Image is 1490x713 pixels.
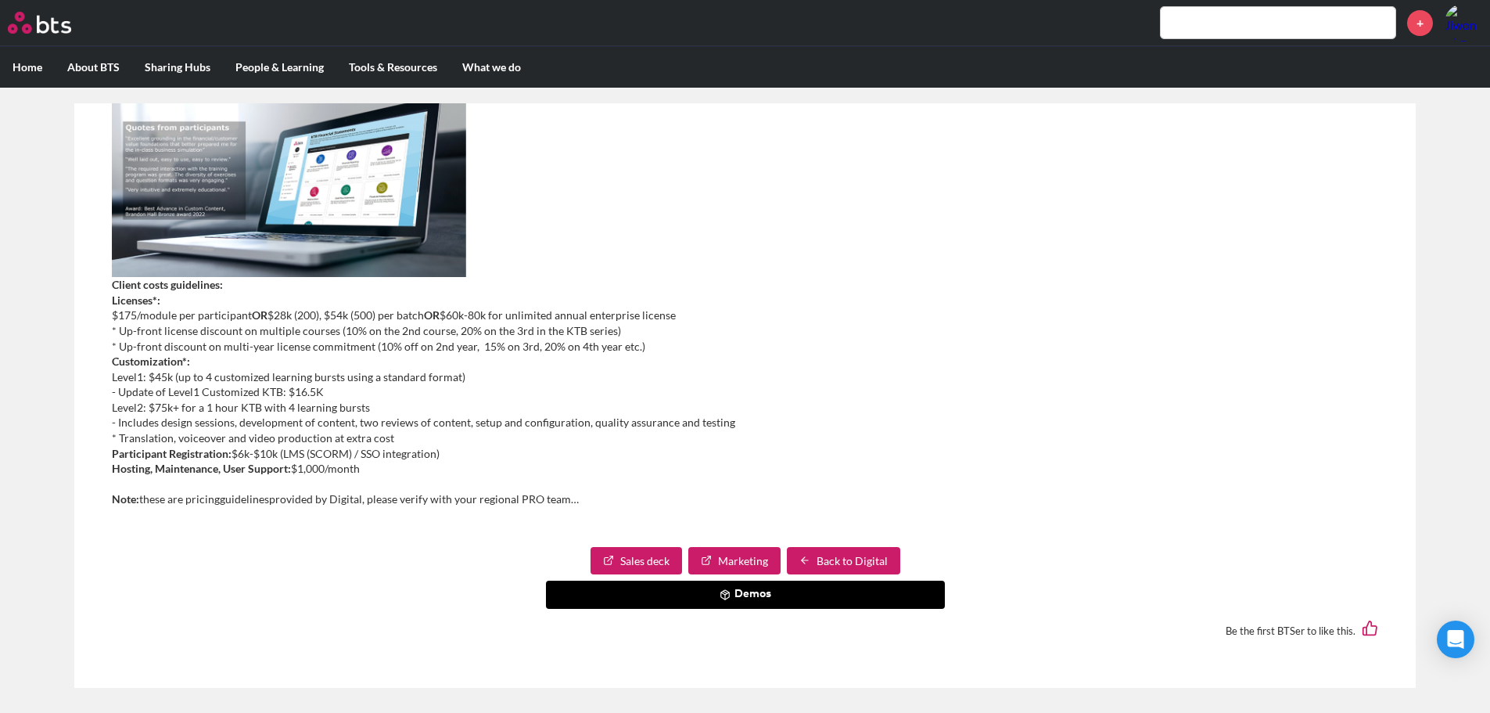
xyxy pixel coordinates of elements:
[132,47,223,88] label: Sharing Hubs
[8,12,100,34] a: Go home
[336,47,450,88] label: Tools & Resources
[688,547,781,575] a: Marketing
[112,492,139,506] strong: Note:
[220,492,269,506] em: guidelines
[112,278,223,291] strong: Client costs guidelines:
[55,47,132,88] label: About BTS
[112,293,160,307] strong: Licenses*:
[112,58,1378,477] p: $175/module per participant $28k (200), $54k (500) per batch $60k-80k for unlimited annual enterp...
[223,47,336,88] label: People & Learning
[8,12,71,34] img: BTS Logo
[112,462,291,475] strong: Hosting, Maintenance, User Support:
[112,447,232,460] strong: Participant Registration:
[591,547,682,575] a: Sales deck
[424,308,440,322] strong: OR
[252,308,267,322] strong: OR
[1437,621,1474,658] div: Open Intercom Messenger
[546,581,945,609] button: Demos
[787,547,900,575] a: Back to Digital
[1445,4,1482,41] img: Jiwon Ahn
[112,609,1378,652] div: Be the first BTSer to like this.
[112,431,394,445] em: * Translation, voiceover and video production at extra cost
[450,47,533,88] label: What we do
[112,492,1378,507] p: these are pricing provided by Digital, please verify with your regional PRO team…
[1445,4,1482,41] a: Profile
[112,355,190,368] strong: Customization*:
[1407,10,1433,36] a: +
